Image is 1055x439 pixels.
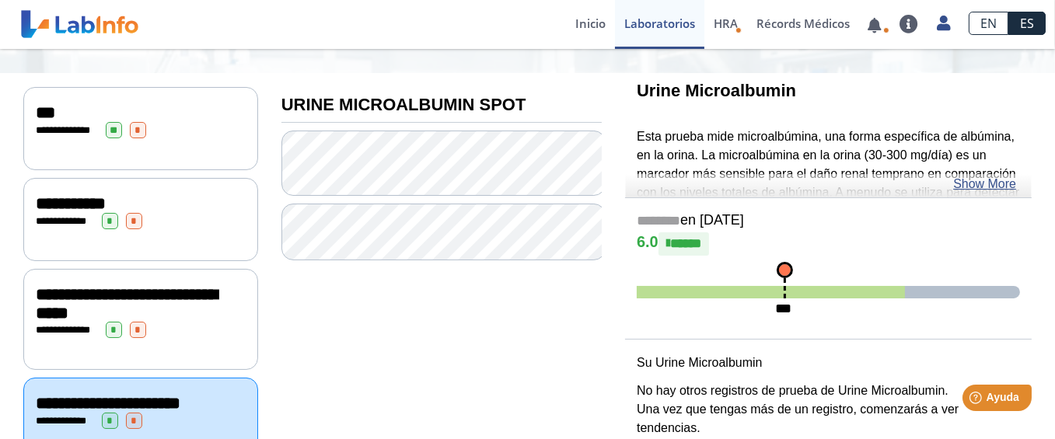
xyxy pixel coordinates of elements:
[281,95,526,114] b: URINE MICROALBUMIN SPOT
[714,16,738,31] span: HRA
[917,378,1038,422] iframe: Help widget launcher
[637,127,1020,239] p: Esta prueba mide microalbúmina, una forma específica de albúmina, en la orina. La microalbúmina e...
[637,81,796,100] b: Urine Microalbumin
[637,232,1020,256] h4: 6.0
[969,12,1008,35] a: EN
[953,175,1016,193] a: Show More
[637,382,1020,437] p: No hay otros registros de prueba de Urine Microalbumin. Una vez que tengas más de un registro, co...
[1008,12,1046,35] a: ES
[637,354,1020,372] p: Su Urine Microalbumin
[637,212,1020,230] h5: en [DATE]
